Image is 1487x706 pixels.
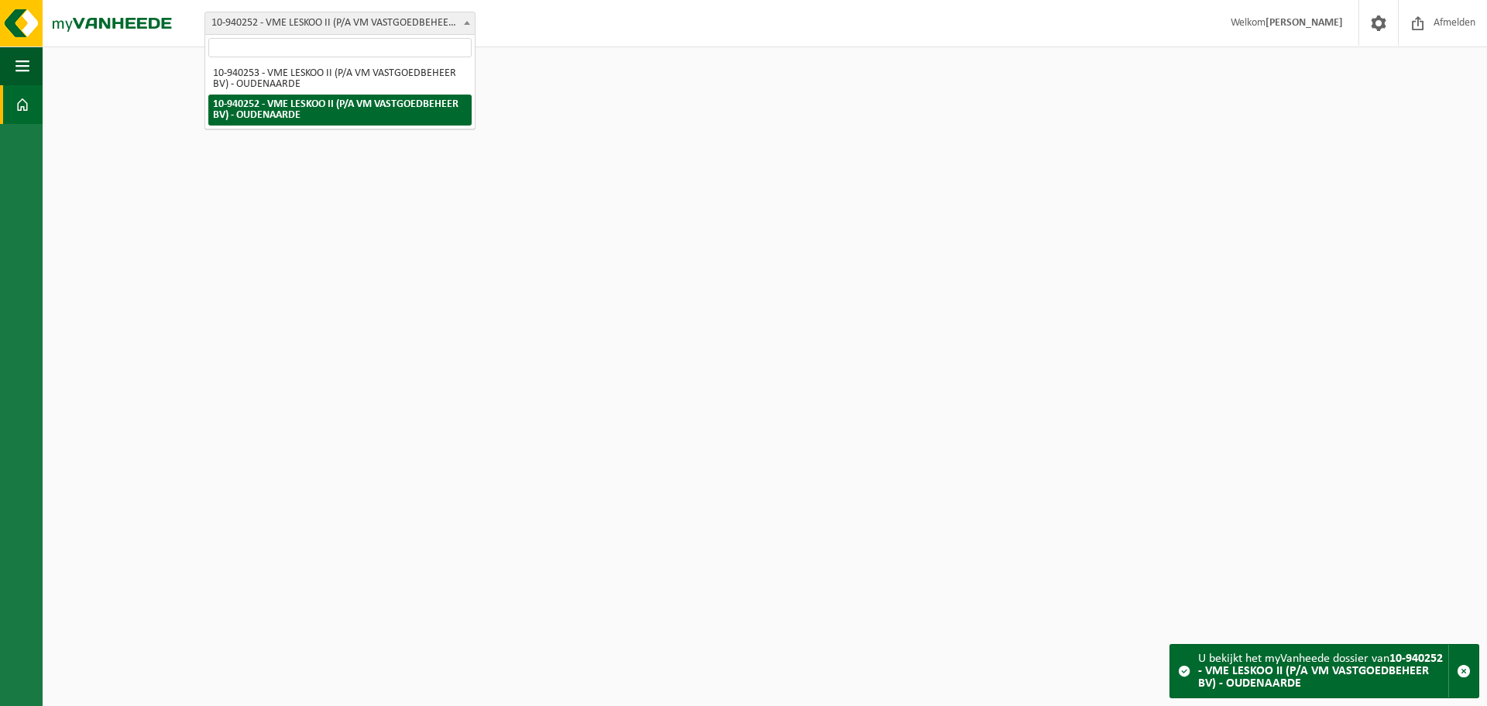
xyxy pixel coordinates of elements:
[208,64,472,95] li: 10-940253 - VME LESKOO II (P/A VM VASTGOEDBEHEER BV) - OUDENAARDE
[1198,653,1443,690] strong: 10-940252 - VME LESKOO II (P/A VM VASTGOEDBEHEER BV) - OUDENAARDE
[208,95,472,126] li: 10-940252 - VME LESKOO II (P/A VM VASTGOEDBEHEER BV) - OUDENAARDE
[1198,645,1448,697] div: U bekijkt het myVanheede dossier van
[1265,17,1343,29] strong: [PERSON_NAME]
[204,12,476,35] span: 10-940252 - VME LESKOO II (P/A VM VASTGOEDBEHEER BV) - OUDENAARDE
[205,12,475,34] span: 10-940252 - VME LESKOO II (P/A VM VASTGOEDBEHEER BV) - OUDENAARDE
